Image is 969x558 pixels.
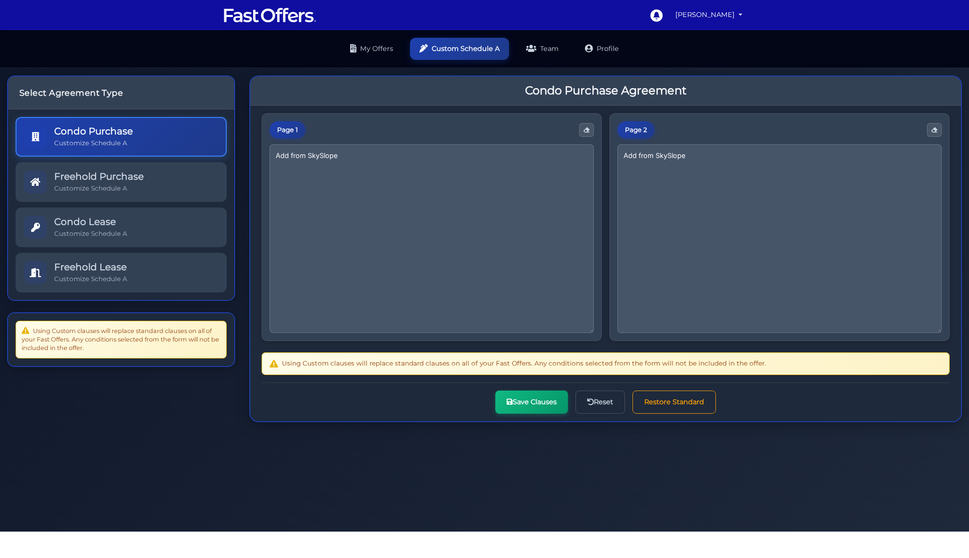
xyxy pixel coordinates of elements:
[575,391,625,414] button: Reset
[270,121,305,139] div: Page 1
[16,208,227,247] a: Condo Lease Customize Schedule A
[54,139,133,148] p: Customize Schedule A
[933,521,961,550] iframe: Customerly Messenger Launcher
[575,38,628,60] a: Profile
[410,38,509,60] a: Custom Schedule A
[270,144,594,333] textarea: Add from SkySlope
[54,216,127,227] h5: Condo Lease
[54,125,133,137] h5: Condo Purchase
[495,391,568,414] button: Save Clauses
[617,144,942,333] textarea: Add from SkySlope
[54,229,127,238] p: Customize Schedule A
[16,321,227,358] div: Using Custom clauses will replace standard clauses on all of your Fast Offers. Any conditions sel...
[16,253,227,292] a: Freehold Lease Customize Schedule A
[341,38,402,60] a: My Offers
[672,6,746,24] a: [PERSON_NAME]
[19,88,223,98] h4: Select Agreement Type
[54,171,144,182] h5: Freehold Purchase
[54,275,127,283] p: Customize Schedule A
[262,352,950,375] div: Using Custom clauses will replace standard clauses on all of your Fast Offers. Any conditions sel...
[617,121,655,139] div: Page 2
[632,391,716,414] button: Restore Standard
[16,117,227,157] a: Condo Purchase Customize Schedule A
[16,162,227,202] a: Freehold Purchase Customize Schedule A
[517,38,568,60] a: Team
[525,84,687,98] h3: Condo Purchase Agreement
[54,184,144,193] p: Customize Schedule A
[54,261,127,273] h5: Freehold Lease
